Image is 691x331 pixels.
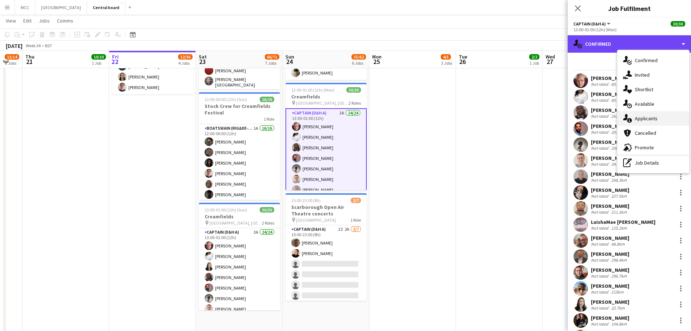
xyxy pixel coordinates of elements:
span: Tue [459,53,467,60]
div: [PERSON_NAME] [591,107,629,113]
div: Not rated [591,241,610,247]
span: 13:00-01:00 (12h) (Sun) [205,207,247,213]
div: Job Details [617,156,689,170]
app-card-role: Boatswain (rig&de-rig)3/313:00-21:00 (8h)[PERSON_NAME][PERSON_NAME][PERSON_NAME] [112,49,193,94]
h3: Creamfields [285,93,367,100]
span: 15:00-23:00 (8h) [291,198,321,203]
app-card-role: Boatswain (rig&de-rig)1A16/1612:00-00:00 (12h)[PERSON_NAME][PERSON_NAME][PERSON_NAME][PERSON_NAME... [199,124,280,307]
a: Jobs [36,16,53,25]
h3: Job Fulfilment [568,4,691,13]
span: 13/14 [5,54,19,60]
div: Invited [617,68,689,82]
span: Wed [546,53,555,60]
div: Not rated [591,209,610,215]
div: Not rated [591,161,610,167]
span: 10/10 [91,54,106,60]
span: 21 [24,57,34,66]
div: [DATE] [6,42,22,49]
span: 30/30 [260,207,274,213]
div: 34.6km [610,161,626,167]
span: 1 Role [350,217,361,223]
div: 48.8km [610,241,626,247]
h3: Scarborough Open Air Theatre concerts [285,204,367,217]
button: [GEOGRAPHIC_DATA] [35,0,87,15]
div: Shortlist [617,82,689,97]
div: Not rated [591,305,610,311]
div: 32.7km [610,305,626,311]
a: Edit [20,16,34,25]
div: 104.8km [610,321,628,327]
div: Confirmed [568,35,691,53]
div: [PERSON_NAME] [591,123,629,129]
span: 2 Roles [349,100,361,106]
div: [PERSON_NAME] [591,315,629,321]
div: Cancelled [617,126,689,140]
h3: Creamfields [199,213,280,220]
div: 268.3km [610,177,628,183]
div: 1 Job [92,60,106,66]
div: Not rated [591,113,610,119]
span: 24 [284,57,294,66]
span: 16/16 [260,97,274,102]
div: 4 Jobs [178,60,192,66]
h3: Stock Crew for Creamfields Festival [199,103,280,116]
div: [PERSON_NAME] [591,187,629,193]
span: Comms [57,17,73,24]
div: [PERSON_NAME] [591,235,629,241]
app-card-role: Captain (D&H A)2I2A2/715:00-23:00 (8h)[PERSON_NAME][PERSON_NAME] [285,225,367,313]
div: Confirmed [617,53,689,68]
span: View [6,17,16,24]
span: 27 [544,57,555,66]
div: BST [45,43,52,48]
span: Sun [285,53,294,60]
div: [PERSON_NAME] [591,251,629,257]
div: [PERSON_NAME] [591,139,629,145]
span: 22 [111,57,119,66]
div: 262.8km [610,113,628,119]
div: 327.5km [610,193,628,199]
button: Central board [87,0,126,15]
div: LuishaMae [PERSON_NAME] [591,219,655,225]
div: [PERSON_NAME] [591,267,629,273]
div: 6 Jobs [352,60,366,66]
div: [PERSON_NAME] [591,75,629,81]
div: 2 Jobs [5,60,19,66]
div: Applicants [617,111,689,126]
app-job-card: 13:00-01:00 (12h) (Sun)30/30Creamfields [GEOGRAPHIC_DATA], [GEOGRAPHIC_DATA]2 RolesCaptain (D&H A... [199,203,280,310]
div: 13:00-01:00 (12h) (Mon) [573,27,685,32]
div: Not rated [591,321,610,327]
div: Not rated [591,273,610,279]
a: Comms [54,16,76,25]
span: 32/36 [178,54,193,60]
div: Not rated [591,129,610,135]
span: Fri [112,53,119,60]
div: [PERSON_NAME] [591,155,629,161]
div: 80.7km [610,97,626,103]
span: [GEOGRAPHIC_DATA] [296,217,336,223]
span: Edit [23,17,32,24]
div: 215km [610,289,625,295]
span: 2 Roles [262,220,274,226]
div: Not rated [591,145,610,151]
div: Promote [617,140,689,155]
div: [PERSON_NAME] [591,203,629,209]
div: Not rated [591,177,610,183]
app-job-card: 12:00-00:00 (12h) (Sun)16/16Stock Crew for Creamfields Festival1 RoleBoatswain (rig&de-rig)1A16/1... [199,92,280,200]
span: 2/7 [351,198,361,203]
div: Not rated [591,225,610,231]
div: [PERSON_NAME] [591,91,629,97]
span: 4/5 [441,54,451,60]
div: 211.3km [610,209,628,215]
button: Captain (D&H A) [573,21,612,27]
span: 12:00-00:00 (12h) (Sun) [205,97,247,102]
span: Mon [372,53,382,60]
app-job-card: 13:00-01:00 (12h) (Mon)30/30Creamfields [GEOGRAPHIC_DATA], [GEOGRAPHIC_DATA]2 RolesCaptain (D&H A... [285,83,367,190]
div: 296.7km [610,273,628,279]
div: 7 Jobs [265,60,279,66]
span: 55/62 [351,54,366,60]
span: 30/30 [671,21,685,27]
div: Not rated [591,257,610,263]
div: 3 Jobs [441,60,452,66]
span: Captain (D&H A) [573,21,606,27]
